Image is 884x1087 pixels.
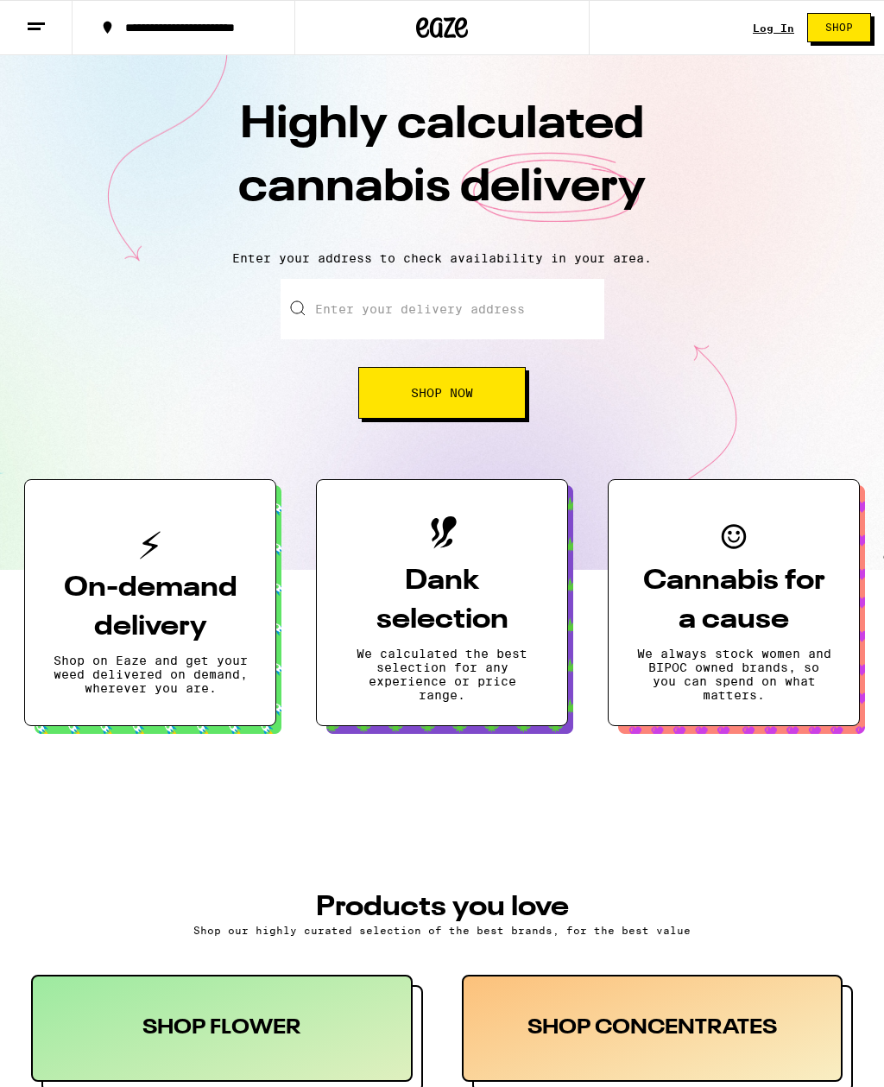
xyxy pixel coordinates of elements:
div: SHOP FLOWER [31,975,413,1082]
span: Shop Now [411,387,473,399]
button: On-demand deliveryShop on Eaze and get your weed delivered on demand, wherever you are. [24,479,276,726]
p: We calculated the best selection for any experience or price range. [344,647,540,702]
a: Log In [753,22,794,34]
div: SHOP CONCENTRATES [462,975,843,1082]
p: We always stock women and BIPOC owned brands, so you can spend on what matters. [636,647,831,702]
button: Cannabis for a causeWe always stock women and BIPOC owned brands, so you can spend on what matters. [608,479,860,726]
button: Dank selectionWe calculated the best selection for any experience or price range. [316,479,568,726]
button: Shop [807,13,871,42]
h3: Cannabis for a cause [636,562,831,640]
span: Shop [825,22,853,33]
button: Shop Now [358,367,526,419]
h3: On-demand delivery [53,569,248,647]
p: Shop our highly curated selection of the best brands, for the best value [31,925,853,936]
a: Shop [794,13,884,42]
h3: Dank selection [344,562,540,640]
p: Enter your address to check availability in your area. [17,251,867,265]
p: Shop on Eaze and get your weed delivered on demand, wherever you are. [53,654,248,695]
input: Enter your delivery address [281,279,604,339]
h3: PRODUCTS YOU LOVE [31,894,853,921]
h1: Highly calculated cannabis delivery [140,94,744,237]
